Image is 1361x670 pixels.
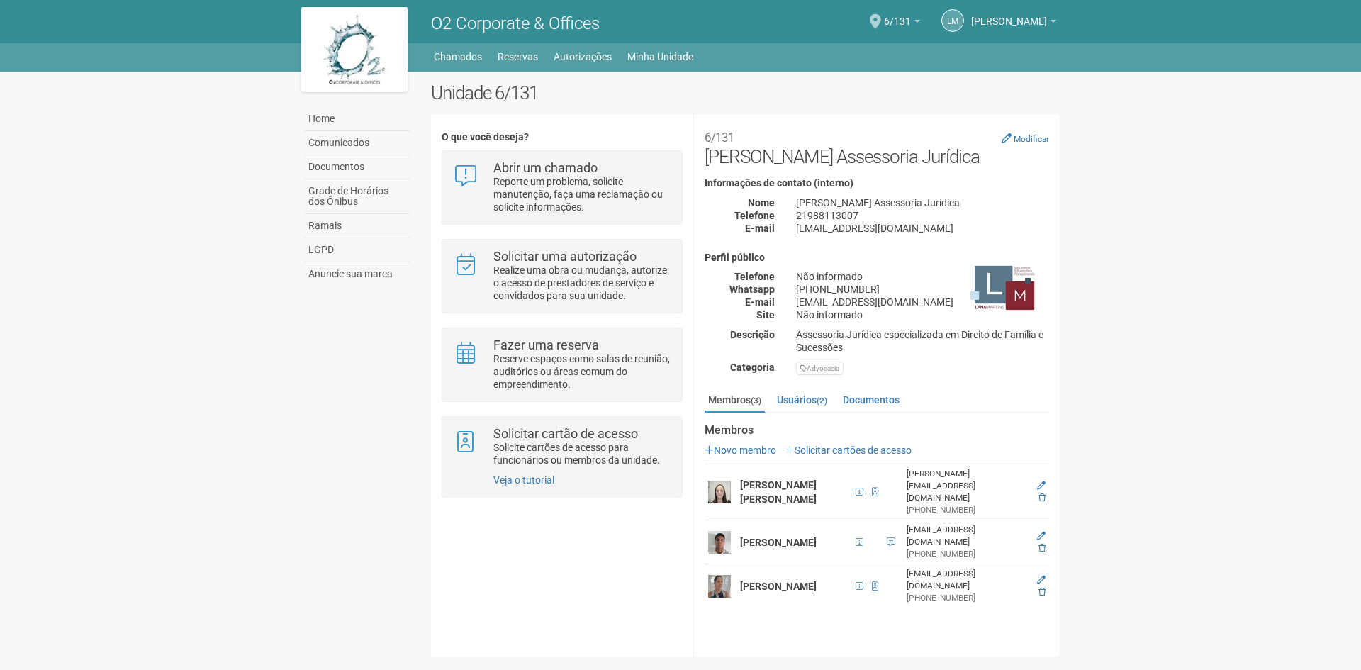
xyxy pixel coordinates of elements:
a: Solicitar cartão de acesso Solicite cartões de acesso para funcionários ou membros da unidade. [453,428,671,467]
a: Anuncie sua marca [305,262,410,286]
span: 6/131 [884,2,911,27]
p: Reserve espaços como salas de reunião, auditórios ou áreas comum do empreendimento. [493,352,671,391]
a: [PERSON_NAME] [971,18,1056,29]
div: [PHONE_NUMBER] [785,283,1060,296]
strong: Abrir um chamado [493,160,598,175]
a: Documentos [305,155,410,179]
span: O2 Corporate & Offices [431,13,600,33]
div: [PHONE_NUMBER] [907,592,1026,604]
strong: Telefone [734,210,775,221]
a: Home [305,107,410,131]
a: Solicitar uma autorização Realize uma obra ou mudança, autorize o acesso de prestadores de serviç... [453,250,671,302]
strong: E-mail [745,223,775,234]
strong: Whatsapp [729,284,775,295]
span: Lana Martins [971,2,1047,27]
strong: [PERSON_NAME] [740,581,817,592]
a: LM [941,9,964,32]
h2: [PERSON_NAME] Assessoria Jurídica [705,125,1049,167]
a: Reservas [498,47,538,67]
strong: Solicitar uma autorização [493,249,637,264]
strong: Nome [748,197,775,208]
div: Advocacia [796,362,844,375]
a: 6/131 [884,18,920,29]
a: Modificar [1002,133,1049,144]
a: Chamados [434,47,482,67]
h4: Perfil público [705,252,1049,263]
a: Membros(3) [705,389,765,413]
div: [PHONE_NUMBER] [907,504,1026,516]
p: Solicite cartões de acesso para funcionários ou membros da unidade. [493,441,671,467]
h2: Unidade 6/131 [431,82,1060,104]
strong: Fazer uma reserva [493,337,599,352]
a: Editar membro [1037,575,1046,585]
img: user.png [708,481,731,503]
strong: Descrição [730,329,775,340]
a: LGPD [305,238,410,262]
p: Reporte um problema, solicite manutenção, faça uma reclamação ou solicite informações. [493,175,671,213]
strong: [PERSON_NAME] [PERSON_NAME] [740,479,817,505]
a: Solicitar cartões de acesso [785,445,912,456]
a: Excluir membro [1038,543,1046,553]
a: Ramais [305,214,410,238]
a: Editar membro [1037,531,1046,541]
div: [EMAIL_ADDRESS][DOMAIN_NAME] [907,568,1026,592]
h4: O que você deseja? [442,132,682,143]
img: user.png [708,531,731,554]
img: logo.jpg [301,7,408,92]
strong: Site [756,309,775,320]
small: Modificar [1014,134,1049,144]
a: Excluir membro [1038,493,1046,503]
small: (3) [751,396,761,406]
strong: Telefone [734,271,775,282]
img: business.png [968,252,1038,323]
div: [PERSON_NAME] Assessoria Jurídica [785,196,1060,209]
div: Assessoria Jurídica especializada em Direito de Família e Sucessões [785,328,1060,354]
strong: [PERSON_NAME] [740,537,817,548]
a: Minha Unidade [627,47,693,67]
small: 6/131 [705,130,734,145]
strong: E-mail [745,296,775,308]
a: Novo membro [705,445,776,456]
a: Abrir um chamado Reporte um problema, solicite manutenção, faça uma reclamação ou solicite inform... [453,162,671,213]
h4: Informações de contato (interno) [705,178,1049,189]
div: [PERSON_NAME][EMAIL_ADDRESS][DOMAIN_NAME] [907,468,1026,504]
div: [PHONE_NUMBER] [907,548,1026,560]
img: user.png [708,575,731,598]
div: Não informado [785,270,1060,283]
a: Comunicados [305,131,410,155]
a: Excluir membro [1038,587,1046,597]
strong: Solicitar cartão de acesso [493,426,638,441]
a: Editar membro [1037,481,1046,491]
p: Realize uma obra ou mudança, autorize o acesso de prestadores de serviço e convidados para sua un... [493,264,671,302]
a: Documentos [839,389,903,411]
div: 21988113007 [785,209,1060,222]
div: [EMAIL_ADDRESS][DOMAIN_NAME] [907,524,1026,548]
strong: Membros [705,424,1049,437]
a: Fazer uma reserva Reserve espaços como salas de reunião, auditórios ou áreas comum do empreendime... [453,339,671,391]
a: Veja o tutorial [493,474,554,486]
a: Usuários(2) [773,389,831,411]
a: Grade de Horários dos Ônibus [305,179,410,214]
div: [EMAIL_ADDRESS][DOMAIN_NAME] [785,222,1060,235]
div: [EMAIL_ADDRESS][DOMAIN_NAME] [785,296,1060,308]
a: Autorizações [554,47,612,67]
small: (2) [817,396,827,406]
strong: Categoria [730,362,775,373]
div: Não informado [785,308,1060,321]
